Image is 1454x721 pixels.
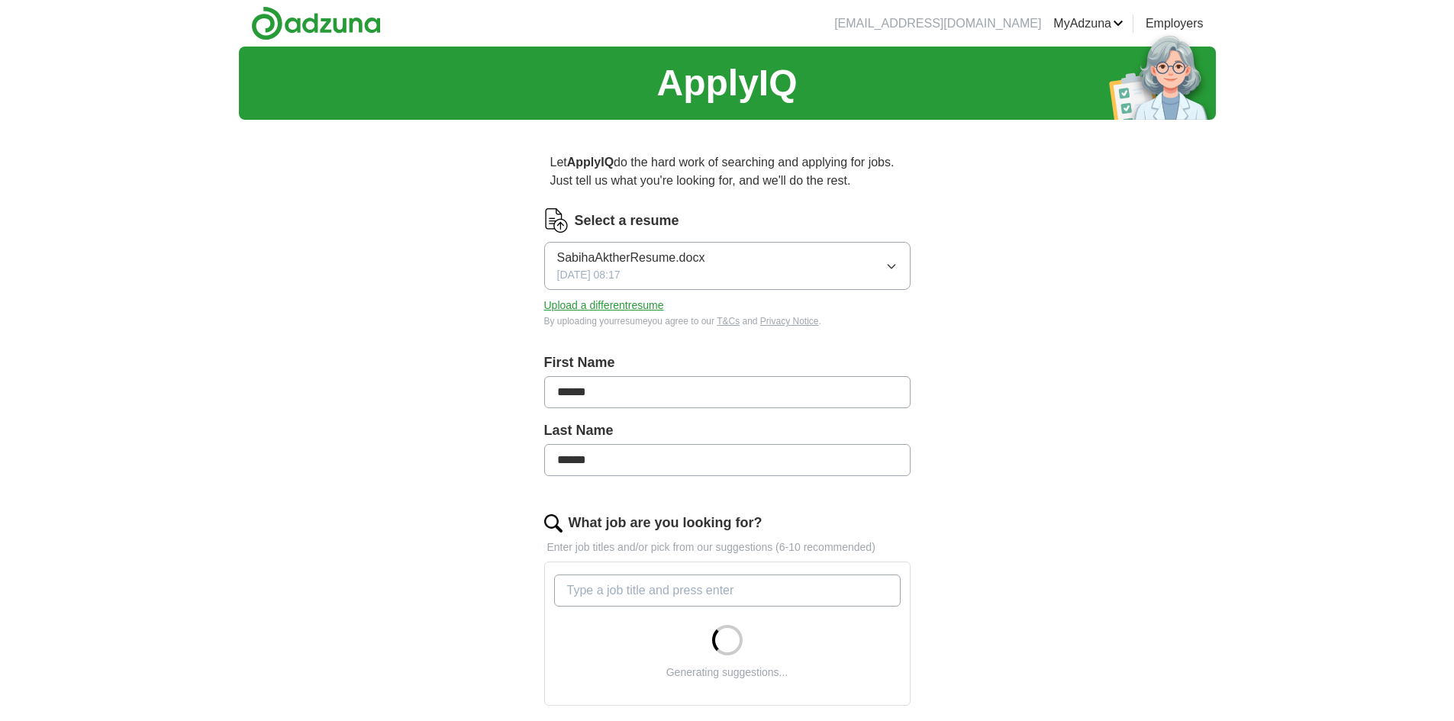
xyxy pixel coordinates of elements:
[544,539,911,555] p: Enter job titles and/or pick from our suggestions (6-10 recommended)
[569,513,762,533] label: What job are you looking for?
[557,249,705,267] span: SabihaAktherResume.docx
[544,352,911,373] label: First Name
[544,314,911,328] div: By uploading your resume you agree to our and .
[544,298,664,314] button: Upload a differentresume
[575,211,679,231] label: Select a resume
[760,316,819,327] a: Privacy Notice
[544,208,569,233] img: CV Icon
[544,242,911,290] button: SabihaAktherResume.docx[DATE] 08:17
[567,156,614,169] strong: ApplyIQ
[544,514,563,533] img: search.png
[1053,14,1124,33] a: MyAdzuna
[656,56,797,111] h1: ApplyIQ
[544,147,911,196] p: Let do the hard work of searching and applying for jobs. Just tell us what you're looking for, an...
[544,420,911,441] label: Last Name
[554,575,901,607] input: Type a job title and press enter
[557,267,621,283] span: [DATE] 08:17
[666,665,788,681] div: Generating suggestions...
[251,6,381,40] img: Adzuna logo
[717,316,740,327] a: T&Cs
[1146,14,1204,33] a: Employers
[834,14,1041,33] li: [EMAIL_ADDRESS][DOMAIN_NAME]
